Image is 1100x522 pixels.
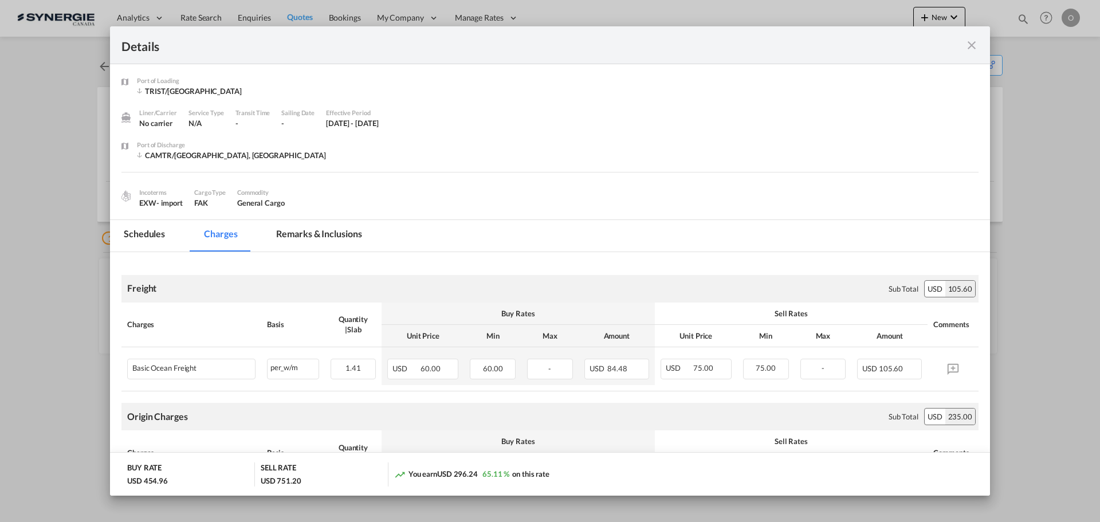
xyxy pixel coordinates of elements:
md-icon: icon-close fg-AAA8AD m-0 cursor [965,38,979,52]
div: Charges [127,319,256,329]
th: Amount [851,325,928,347]
div: Sub Total [889,284,918,294]
div: BUY RATE [127,462,162,476]
div: per_w/m [268,359,319,374]
div: Effective Period [326,108,379,118]
md-icon: icon-trending-up [394,469,406,480]
div: You earn on this rate [394,469,549,481]
span: USD [590,364,606,373]
div: Quantity | Slab [331,442,376,463]
th: Unit Price [382,325,464,347]
md-pagination-wrapper: Use the left and right arrow keys to navigate between tabs [110,220,387,252]
md-tab-item: Charges [190,220,251,252]
th: Comments [928,303,979,347]
div: Buy Rates [387,308,649,319]
span: USD [862,364,877,373]
div: Liner/Carrier [139,108,177,118]
th: Max [521,325,579,347]
th: Min [737,325,795,347]
span: 84.48 [607,364,627,373]
div: - [281,118,315,128]
span: - [822,363,824,372]
span: 105.60 [879,364,903,373]
th: Unit Price [655,325,737,347]
span: 75.00 [756,363,776,372]
span: General Cargo [237,198,285,207]
div: Basis [267,319,319,329]
span: USD [666,363,692,372]
div: Details [121,38,893,52]
span: N/A [188,119,202,128]
th: Comments [928,430,979,475]
span: 1.41 [345,363,361,372]
div: Sub Total [889,411,918,422]
div: TRIST/Istanbul [137,86,242,96]
span: USD [392,364,419,373]
div: - import [156,198,183,208]
div: 105.60 [945,281,975,297]
div: Port of Discharge [137,140,326,150]
div: FAK [194,198,226,208]
div: 235.00 [945,409,975,425]
div: USD [925,409,945,425]
div: Port of Loading [137,76,242,86]
div: Charges [127,448,256,458]
md-dialog: Port of Loading ... [110,26,990,496]
span: 75.00 [693,363,713,372]
div: EXW [139,198,183,208]
div: Freight [127,282,156,295]
div: 10 Oct 2025 - 15 Oct 2025 [326,118,379,128]
md-tab-item: Schedules [110,220,179,252]
div: Basis [267,448,319,458]
div: USD [925,281,945,297]
span: 60.00 [421,364,441,373]
md-tab-item: Remarks & Inclusions [262,220,375,252]
div: Sailing Date [281,108,315,118]
div: Sell Rates [661,436,922,446]
div: Incoterms [139,187,183,198]
th: Min [464,325,521,347]
div: Commodity [237,187,285,198]
div: SELL RATE [261,462,296,476]
div: Sell Rates [661,308,922,319]
div: - [235,118,270,128]
span: 65.11 % [482,469,509,478]
div: No carrier [139,118,177,128]
th: Amount [579,325,655,347]
div: CAMTR/Montreal, QC [137,150,326,160]
div: Cargo Type [194,187,226,198]
div: USD 454.96 [127,476,168,486]
div: Quantity | Slab [331,314,376,335]
div: Buy Rates [387,436,649,446]
img: cargo.png [120,190,132,202]
div: Basic Ocean Freight [132,364,197,372]
div: Origin Charges [127,410,188,423]
div: Service Type [188,108,224,118]
th: Max [795,325,852,347]
div: Transit Time [235,108,270,118]
div: USD 751.20 [261,476,301,486]
span: 60.00 [483,364,503,373]
span: - [548,364,551,373]
span: USD 296.24 [437,469,478,478]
